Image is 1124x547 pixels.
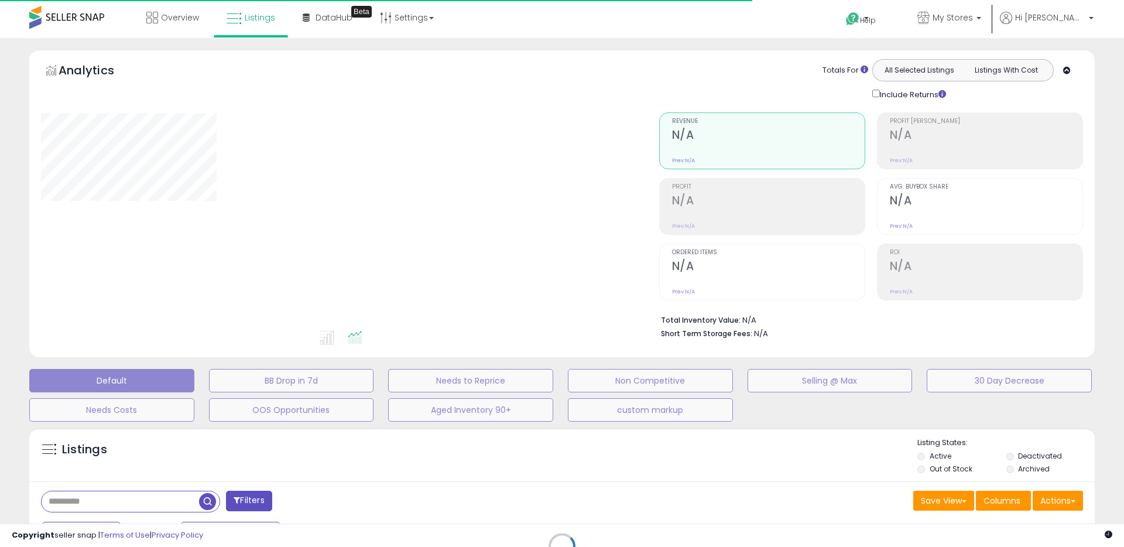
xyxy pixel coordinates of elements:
h5: Analytics [59,62,137,81]
h2: N/A [672,194,865,210]
button: Needs to Reprice [388,369,553,392]
h2: N/A [672,128,865,144]
b: Short Term Storage Fees: [661,329,752,339]
strong: Copyright [12,529,54,541]
small: Prev: N/A [672,288,695,295]
div: Include Returns [863,87,960,101]
h2: N/A [890,194,1082,210]
span: Overview [161,12,199,23]
h2: N/A [890,128,1082,144]
button: 30 Day Decrease [927,369,1092,392]
button: All Selected Listings [876,63,963,78]
small: Prev: N/A [672,223,695,230]
button: Needs Costs [29,398,194,422]
li: N/A [661,312,1074,326]
small: Prev: N/A [672,157,695,164]
button: Listings With Cost [962,63,1050,78]
small: Prev: N/A [890,157,913,164]
div: seller snap | | [12,530,203,541]
button: Selling @ Max [748,369,913,392]
span: Revenue [672,118,865,125]
span: DataHub [316,12,352,23]
span: N/A [754,328,768,339]
button: custom markup [568,398,733,422]
button: Default [29,369,194,392]
div: Totals For [823,65,868,76]
small: Prev: N/A [890,223,913,230]
a: Help [837,3,899,38]
span: Listings [245,12,275,23]
a: Hi [PERSON_NAME] [1000,12,1094,38]
h2: N/A [672,259,865,275]
button: Aged Inventory 90+ [388,398,553,422]
button: BB Drop in 7d [209,369,374,392]
span: Avg. Buybox Share [890,184,1082,190]
span: Help [860,15,876,25]
span: My Stores [933,12,973,23]
span: Profit [672,184,865,190]
div: Tooltip anchor [351,6,372,18]
button: Non Competitive [568,369,733,392]
span: Profit [PERSON_NAME] [890,118,1082,125]
small: Prev: N/A [890,288,913,295]
i: Get Help [845,12,860,26]
h2: N/A [890,259,1082,275]
span: ROI [890,249,1082,256]
button: OOS Opportunities [209,398,374,422]
span: Ordered Items [672,249,865,256]
span: Hi [PERSON_NAME] [1015,12,1085,23]
b: Total Inventory Value: [661,315,741,325]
